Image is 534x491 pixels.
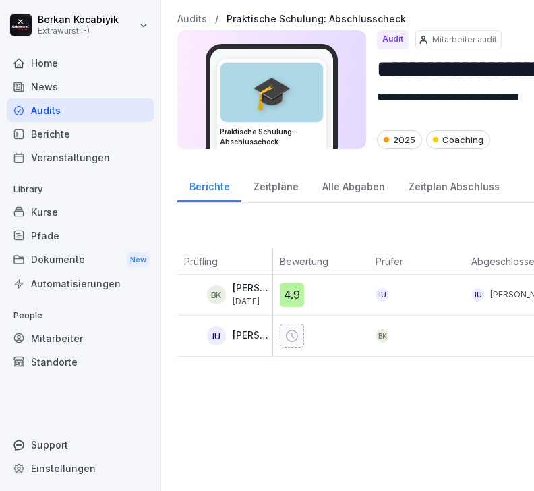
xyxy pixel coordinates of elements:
[7,433,154,457] div: Support
[241,168,310,202] a: Zeitpläne
[471,288,485,301] div: IU
[310,168,396,202] a: Alle Abgaben
[432,34,497,46] p: Mitarbeiter audit
[227,13,406,25] a: Praktische Schulung: Abschlusscheck
[7,272,154,295] a: Automatisierungen
[184,254,266,268] p: Prüfling
[7,305,154,326] p: People
[233,283,270,294] p: [PERSON_NAME]
[38,14,119,26] p: Berkan Kocabiyik
[7,200,154,224] a: Kurse
[377,30,409,49] div: Audit
[207,326,226,345] div: IU
[38,26,119,36] p: Extrawurst :-)
[7,51,154,75] a: Home
[376,288,389,301] div: IU
[369,249,465,275] th: Prüfer
[207,285,226,304] div: BK
[7,146,154,169] a: Veranstaltungen
[7,122,154,146] a: Berichte
[377,130,422,149] div: 2025
[177,168,241,202] a: Berichte
[215,13,218,25] p: /
[220,127,324,147] h3: Praktische Schulung: Abschlusscheck
[7,179,154,200] p: Library
[396,168,511,202] a: Zeitplan Abschluss
[7,248,154,272] a: DokumenteNew
[233,330,270,341] p: [PERSON_NAME]
[7,75,154,98] a: News
[7,350,154,374] a: Standorte
[220,63,323,122] div: 🎓
[7,457,154,480] a: Einstellungen
[7,224,154,248] a: Pfade
[177,13,207,25] a: Audits
[426,130,490,149] div: Coaching
[280,283,304,307] div: 4.9
[7,98,154,122] a: Audits
[127,252,150,268] div: New
[280,254,362,268] p: Bewertung
[7,248,154,272] div: Dokumente
[233,297,270,306] p: [DATE]
[376,329,389,343] div: BK
[7,326,154,350] a: Mitarbeiter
